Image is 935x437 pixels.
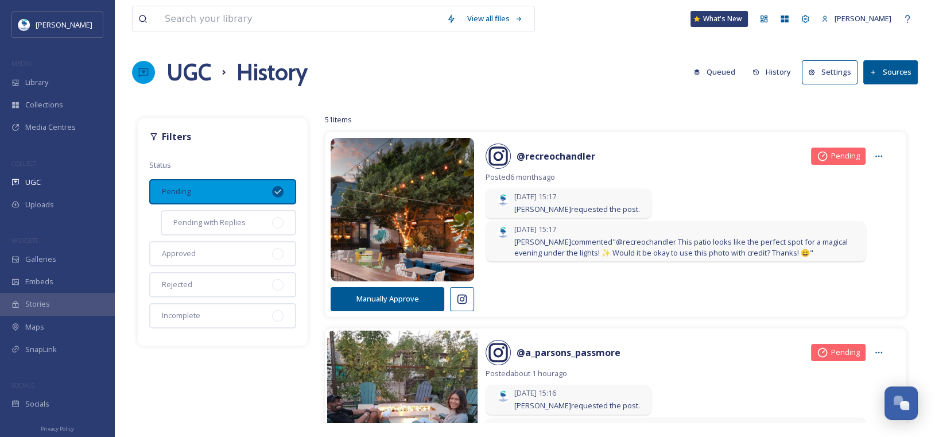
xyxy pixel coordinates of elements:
[25,77,48,88] span: Library
[41,421,74,435] a: Privacy Policy
[25,399,49,409] span: Socials
[162,279,192,290] span: Rejected
[25,122,76,133] span: Media Centres
[149,160,171,170] span: Status
[11,236,38,245] span: WIDGETS
[25,199,54,210] span: Uploads
[236,55,308,90] h1: History
[514,204,640,215] span: [PERSON_NAME] requested the post.
[514,420,855,431] span: [DATE] 15:16
[514,237,855,258] span: [PERSON_NAME] commented "@recreochandler This patio looks like the perfect spot for a magical eve...
[688,61,741,83] button: Queued
[173,217,246,228] span: Pending with Replies
[25,276,53,287] span: Embeds
[688,61,747,83] a: Queued
[747,61,797,83] button: History
[25,344,57,355] span: SnapLink
[41,425,74,432] span: Privacy Policy
[517,346,620,359] a: @a_parsons_passmore
[36,20,92,30] span: [PERSON_NAME]
[517,346,620,359] strong: @ a_parsons_passmore
[835,13,891,24] span: [PERSON_NAME]
[497,423,509,435] img: download.jpeg
[517,149,595,163] a: @recreochandler
[166,55,211,90] a: UGC
[325,114,352,125] span: 51 items
[831,347,860,358] span: Pending
[25,299,50,310] span: Stories
[11,159,36,168] span: COLLECT
[497,390,509,402] img: download.jpeg
[831,150,860,161] span: Pending
[514,224,855,235] span: [DATE] 15:17
[25,177,41,188] span: UGC
[497,227,509,238] img: download.jpeg
[802,60,858,84] button: Settings
[816,7,897,30] a: [PERSON_NAME]
[331,287,444,311] button: Manually Approve
[162,186,191,197] span: Pending
[162,248,196,259] span: Approved
[747,61,802,83] a: History
[486,172,889,183] span: Posted 6 months ago
[11,59,32,68] span: MEDIA
[162,310,200,321] span: Incomplete
[690,11,748,27] a: What's New
[162,130,191,143] strong: Filters
[884,386,918,420] button: Open Chat
[25,254,56,265] span: Galleries
[497,194,509,206] img: download.jpeg
[514,400,640,411] span: [PERSON_NAME] requested the post.
[11,381,34,389] span: SOCIALS
[802,60,863,84] a: Settings
[331,123,474,296] img: 482997028_18019020413679350_3493663568328289534_n.jpg
[517,150,595,163] strong: @ recreochandler
[514,388,640,399] span: [DATE] 15:16
[461,7,529,30] a: View all files
[486,368,889,379] span: Posted about 1 hour ago
[25,322,44,332] span: Maps
[863,60,918,84] button: Sources
[159,6,441,32] input: Search your library
[514,191,640,202] span: [DATE] 15:17
[25,99,63,110] span: Collections
[18,19,30,30] img: download.jpeg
